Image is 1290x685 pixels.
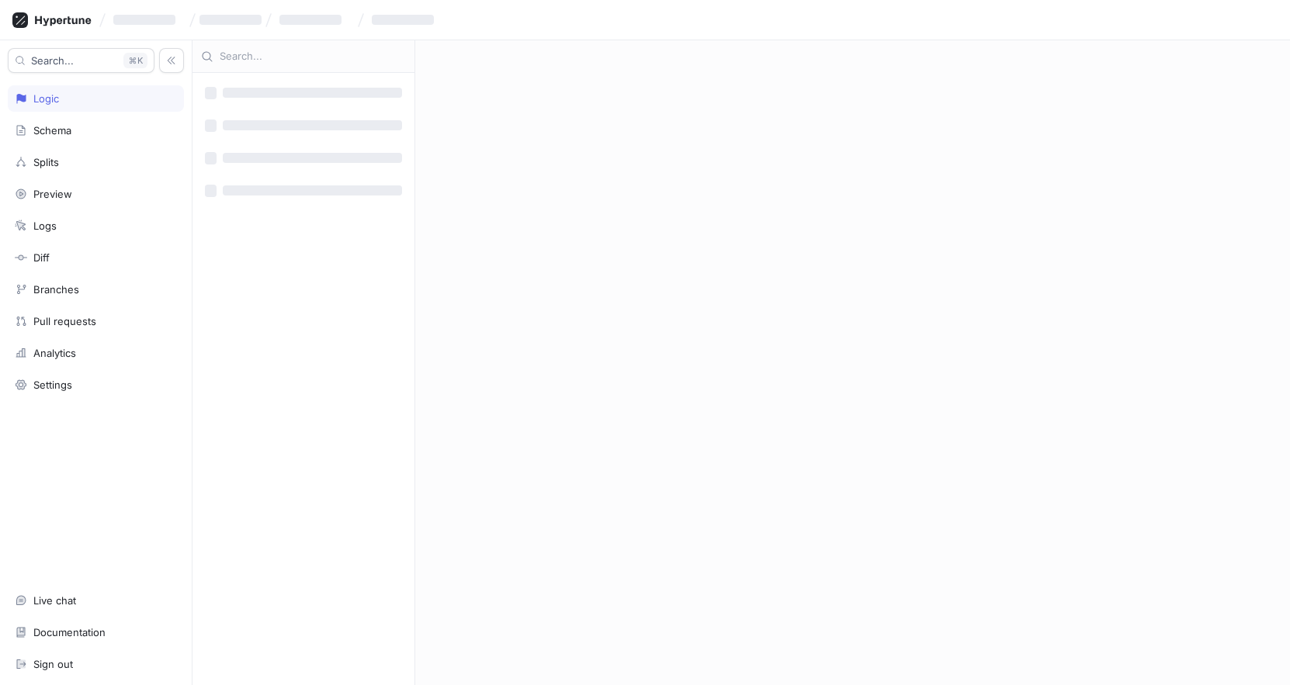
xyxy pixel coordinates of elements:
div: Schema [33,124,71,137]
div: Settings [33,379,72,391]
span: ‌ [223,153,402,163]
div: Analytics [33,347,76,359]
div: Splits [33,156,59,168]
button: ‌ [273,7,354,33]
input: Search... [220,49,406,64]
div: Documentation [33,626,106,638]
span: ‌ [113,15,175,25]
span: ‌ [372,15,434,25]
span: ‌ [205,185,217,197]
span: ‌ [205,119,217,132]
div: Logic [33,92,59,105]
span: Search... [31,56,74,65]
span: ‌ [223,120,402,130]
span: ‌ [205,87,217,99]
button: Search...K [8,48,154,73]
div: Logs [33,220,57,232]
span: ‌ [279,15,342,25]
div: Diff [33,251,50,264]
div: K [123,53,147,68]
div: Live chat [33,594,76,607]
div: Pull requests [33,315,96,327]
span: ‌ [205,152,217,164]
span: ‌ [199,15,262,25]
span: ‌ [223,88,402,98]
button: ‌ [366,7,446,33]
div: Preview [33,188,72,200]
div: Branches [33,283,79,296]
div: Sign out [33,658,73,670]
a: Documentation [8,619,184,645]
span: ‌ [223,185,402,195]
button: ‌ [107,7,188,33]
